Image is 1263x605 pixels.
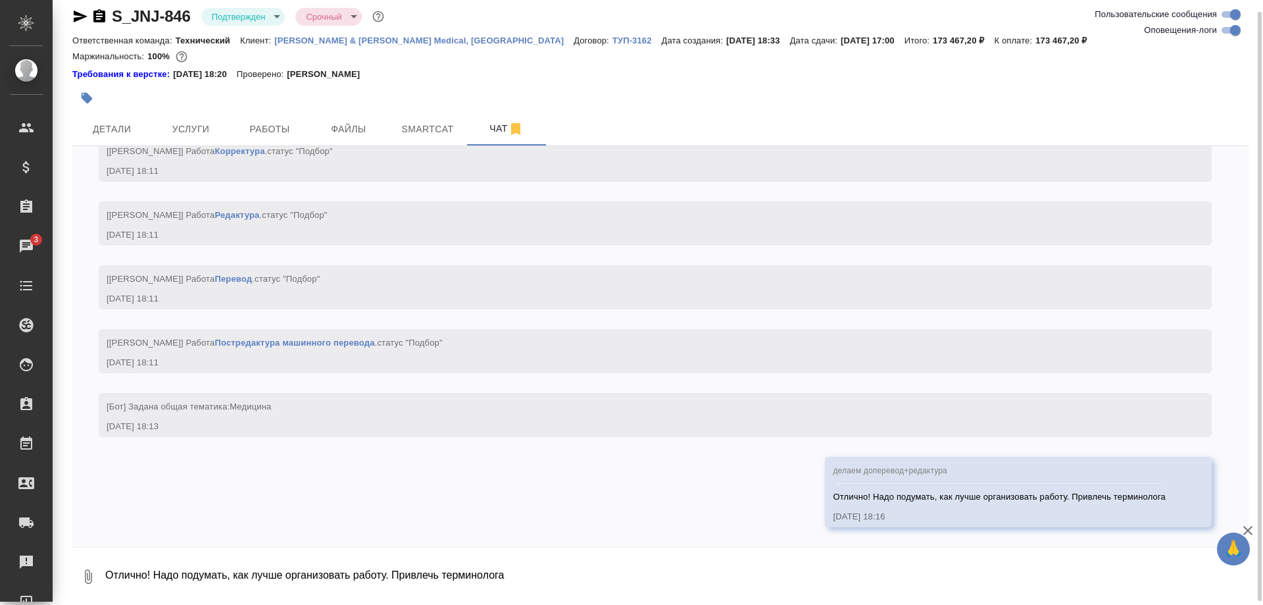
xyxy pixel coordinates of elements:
span: Детали [80,121,143,138]
span: 3 [26,233,46,246]
div: [DATE] 18:11 [107,165,1166,178]
p: Клиент: [240,36,274,45]
span: Отлично! Надо подумать, как лучше организовать работу. Привлечь терминолога [833,492,1166,502]
p: [DATE] 18:20 [173,68,237,81]
p: [DATE] 17:00 [841,36,904,45]
span: [Бот] Задана общая тематика: [107,402,271,411]
a: Требования к верстке: [72,68,173,81]
p: Маржинальность: [72,51,147,61]
span: Работы [238,121,301,138]
p: Дата создания: [662,36,726,45]
div: [DATE] 18:11 [107,228,1166,242]
span: Оповещения-логи [1144,24,1217,37]
button: 🙏 [1217,533,1250,566]
p: Проверено: [237,68,287,81]
span: [[PERSON_NAME]] Работа . [107,338,443,348]
div: [DATE] 18:11 [107,292,1166,305]
button: Срочный [302,11,345,22]
a: ТУП-3162 [612,34,662,45]
span: статус "Подбор" [262,210,327,220]
p: 173 467,20 ₽ [1035,36,1097,45]
p: [PERSON_NAME] & [PERSON_NAME] Medical, [GEOGRAPHIC_DATA] [274,36,574,45]
p: Дата сдачи: [790,36,841,45]
a: 3 [3,230,49,263]
p: ТУП-3162 [612,36,662,45]
span: Пользовательские сообщения [1095,8,1217,21]
span: статус "Подбор" [255,274,320,284]
button: Скопировать ссылку [91,9,107,24]
a: [PERSON_NAME] & [PERSON_NAME] Medical, [GEOGRAPHIC_DATA] [274,34,574,45]
a: Перевод [214,274,252,284]
div: Подтвержден [201,8,285,26]
a: Корректура [214,146,264,156]
div: [DATE] 18:16 [833,510,1166,523]
span: Файлы [317,121,380,138]
span: делаем доперевод+редактура [833,466,947,475]
button: Доп статусы указывают на важность/срочность заказа [370,8,387,25]
p: Технический [176,36,240,45]
p: Итого: [904,36,933,45]
button: Скопировать ссылку для ЯМессенджера [72,9,88,24]
a: Постредактура машинного перевода [214,338,374,348]
p: [PERSON_NAME] [287,68,370,81]
span: [[PERSON_NAME]] Работа . [107,146,333,156]
p: Ответственная команда: [72,36,176,45]
a: S_JNJ-846 [112,7,191,25]
div: Подтвержден [295,8,361,26]
span: Smartcat [396,121,459,138]
p: [DATE] 18:33 [726,36,790,45]
button: Добавить тэг [72,84,101,113]
a: Редактура [214,210,259,220]
span: Чат [475,120,538,137]
span: 🙏 [1222,535,1245,563]
p: Договор: [574,36,612,45]
span: [[PERSON_NAME]] Работа . [107,274,320,284]
span: статус "Подбор" [377,338,442,348]
p: К оплате: [994,36,1035,45]
span: [[PERSON_NAME]] Работа . [107,210,328,220]
div: [DATE] 18:13 [107,420,1166,433]
span: Медицина [230,402,271,411]
p: 100% [147,51,173,61]
span: статус "Подбор" [267,146,332,156]
div: Нажми, чтобы открыть папку с инструкцией [72,68,173,81]
div: [DATE] 18:11 [107,356,1166,369]
p: 173 467,20 ₽ [933,36,994,45]
span: Услуги [159,121,222,138]
button: Подтвержден [208,11,270,22]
